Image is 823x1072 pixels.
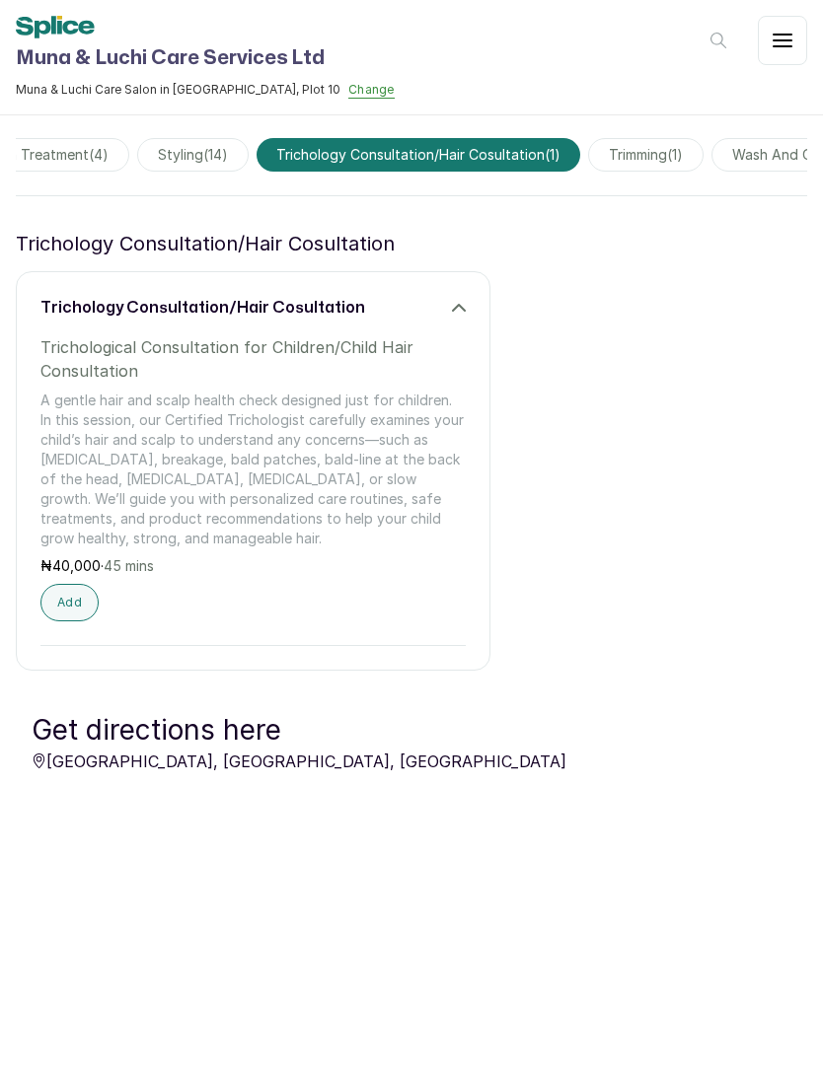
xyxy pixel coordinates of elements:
span: Muna & Luchi Care Salon in [GEOGRAPHIC_DATA], Plot 10 [16,82,340,98]
button: Add [40,584,99,621]
span: 45 mins [104,557,154,574]
span: trimming(1) [588,138,704,172]
h3: trichology consultation/hair cosultation [40,296,365,320]
h1: Muna & Luchi Care Services Ltd [16,42,395,74]
p: ₦ · [40,556,466,576]
span: 40,000 [52,557,101,574]
button: Change [348,82,395,99]
p: Trichological Consultation for Children/Child Hair Consultation [40,335,466,383]
p: trichology consultation/hair cosultation [16,228,395,259]
p: [GEOGRAPHIC_DATA], [GEOGRAPHIC_DATA], [GEOGRAPHIC_DATA] [32,750,791,773]
p: Get directions here [32,710,791,750]
button: Muna & Luchi Care Salon in [GEOGRAPHIC_DATA], Plot 10Change [16,82,395,99]
span: styling(14) [137,138,249,172]
span: trichology consultation/hair cosultation(1) [257,138,580,172]
p: A gentle hair and scalp health check designed just for children. In this session, our Certified T... [40,391,466,548]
